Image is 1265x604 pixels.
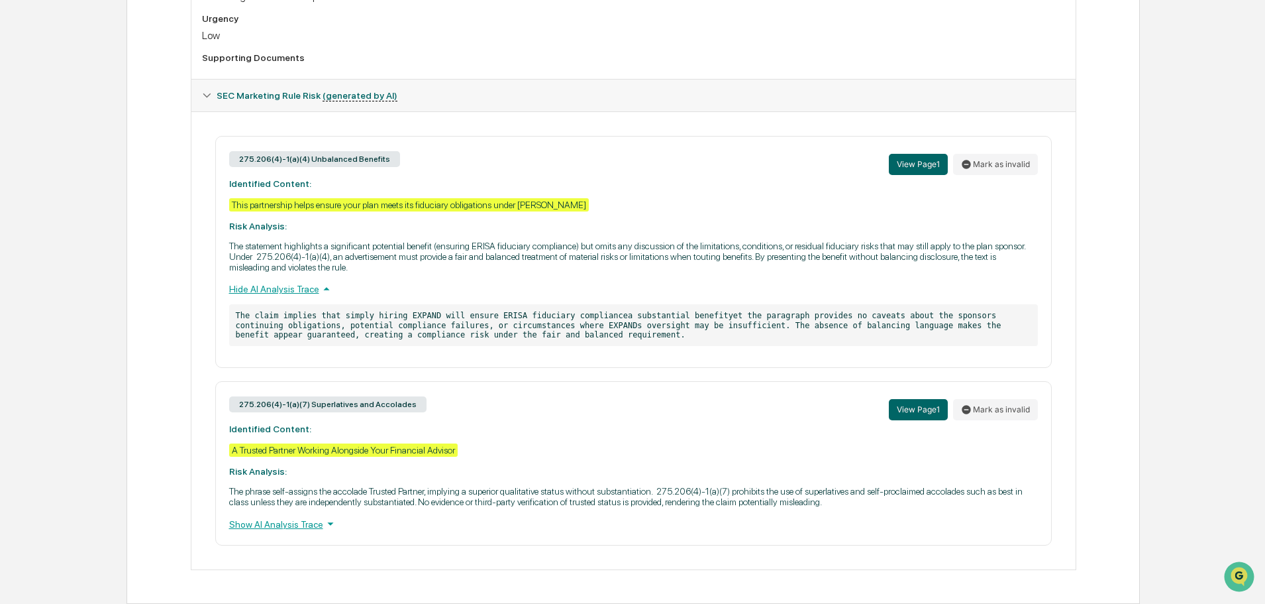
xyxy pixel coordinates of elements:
[96,168,107,179] div: 🗄️
[889,399,948,420] button: View Page1
[26,167,85,180] span: Preclearance
[132,225,160,235] span: Pylon
[953,154,1038,175] button: Mark as invalid
[45,115,168,125] div: We're available if you need us!
[229,151,400,167] div: 275.206(4)-1(a)(4) Unbalanced Benefits
[217,90,397,101] span: SEC Marketing Rule Risk
[229,178,311,189] strong: Identified Content:
[8,187,89,211] a: 🔎Data Lookup
[91,162,170,186] a: 🗄️Attestations
[225,105,241,121] button: Start new chat
[229,444,458,457] div: A Trusted Partner Working Alongside Your Financial Advisor
[229,282,1038,296] div: Hide AI Analysis Trace
[202,13,1065,24] div: Urgency
[1223,560,1258,596] iframe: Open customer support
[8,162,91,186] a: 🖐️Preclearance
[229,486,1038,507] p: The phrase self-assigns the accolade Trusted Partner, implying a superior qualitative status with...
[229,466,287,477] strong: Risk Analysis:
[93,224,160,235] a: Powered byPylon
[26,192,83,206] span: Data Lookup
[953,399,1038,420] button: Mark as invalid
[109,167,164,180] span: Attestations
[229,424,311,434] strong: Identified Content:
[191,80,1076,111] div: SEC Marketing Rule Risk (generated by AI)
[13,101,37,125] img: 1746055101610-c473b297-6a78-478c-a979-82029cc54cd1
[229,304,1038,346] p: The claim implies that simply hiring EXPAND will ensure ERISA fiduciary compliancea substantial b...
[202,52,1065,63] div: Supporting Documents
[229,241,1038,272] p: The statement highlights a significant potential benefit (ensuring ERISA fiduciary compliance) bu...
[229,516,1038,531] div: Show AI Analysis Trace
[34,60,219,74] input: Clear
[229,396,427,412] div: 275.206(4)-1(a)(7) Superlatives and Accolades
[889,154,948,175] button: View Page1
[13,194,24,204] div: 🔎
[229,198,589,211] div: This partnership helps ensure your plan meets its fiduciary obligations under [PERSON_NAME]
[229,221,287,231] strong: Risk Analysis:
[323,90,397,101] u: (generated by AI)
[13,168,24,179] div: 🖐️
[202,29,1065,42] div: Low
[13,28,241,49] p: How can we help?
[45,101,217,115] div: Start new chat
